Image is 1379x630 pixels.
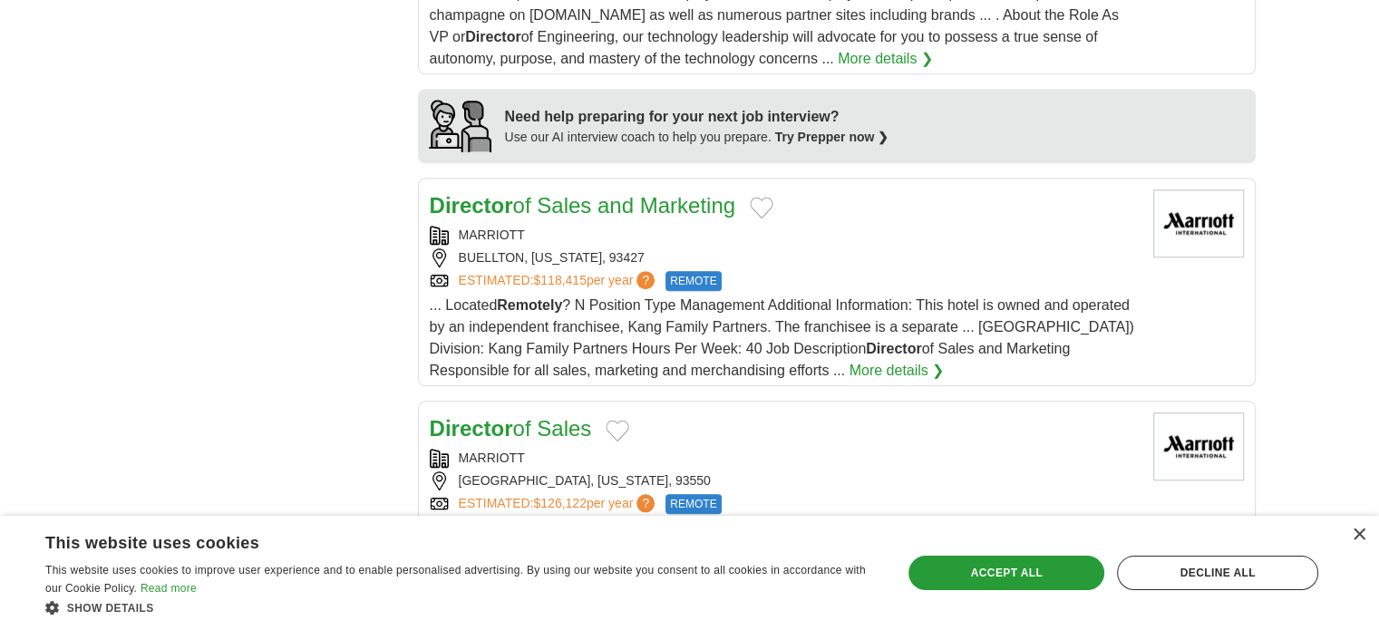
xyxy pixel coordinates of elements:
[459,494,659,514] a: ESTIMATED:$126,122per year?
[459,271,659,291] a: ESTIMATED:$118,415per year?
[459,228,525,242] a: MARRIOTT
[459,451,525,465] a: MARRIOTT
[465,29,520,44] strong: Director
[533,496,586,510] span: $126,122
[908,556,1104,590] div: Accept all
[45,564,866,595] span: This website uses cookies to improve user experience and to enable personalised advertising. By u...
[67,602,154,615] span: Show details
[606,420,629,441] button: Add to favorite jobs
[430,248,1139,267] div: BUELLTON, [US_STATE], 93427
[1153,189,1244,257] img: Marriott International logo
[636,494,655,512] span: ?
[665,271,721,291] span: REMOTE
[505,106,889,128] div: Need help preparing for your next job interview?
[636,271,655,289] span: ?
[665,494,721,514] span: REMOTE
[850,360,945,382] a: More details ❯
[430,471,1139,490] div: [GEOGRAPHIC_DATA], [US_STATE], 93550
[750,197,773,218] button: Add to favorite jobs
[430,416,513,441] strong: Director
[430,193,736,218] a: Directorof Sales and Marketing
[45,527,831,554] div: This website uses cookies
[533,273,586,287] span: $118,415
[1117,556,1318,590] div: Decline all
[430,193,513,218] strong: Director
[430,297,1134,378] span: ... Located ? N Position Type Management Additional Information: This hotel is owned and operated...
[838,48,933,70] a: More details ❯
[141,582,197,595] a: Read more, opens a new window
[45,598,877,616] div: Show details
[505,128,889,147] div: Use our AI interview coach to help you prepare.
[866,341,921,356] strong: Director
[497,297,562,313] strong: Remotely
[1352,528,1365,542] div: Close
[430,416,592,441] a: Directorof Sales
[1153,412,1244,480] img: Marriott International logo
[775,130,889,144] a: Try Prepper now ❯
